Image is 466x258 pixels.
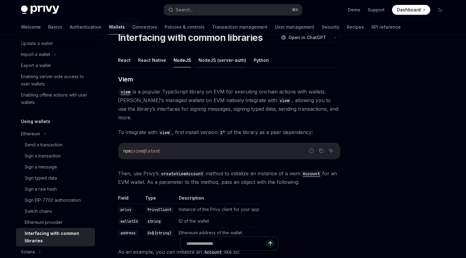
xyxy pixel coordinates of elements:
div: Sign typed data [25,174,57,182]
th: Description [176,195,260,204]
a: Sign typed data [16,173,95,184]
button: Search...⌘K [164,4,302,15]
img: dark logo [21,6,59,14]
code: 2^ [218,129,227,136]
button: React Native [138,53,166,67]
a: Dashboard [392,5,430,15]
div: Export a wallet [21,62,51,69]
div: Ethereum [21,130,40,137]
a: User management [275,20,314,34]
div: Enabling server-side access to user wallets [21,73,91,88]
code: createViemAccount [159,170,206,177]
a: Export a wallet [16,60,95,71]
a: Sign EIP-7702 authorization [16,195,95,206]
div: Sign a message [25,163,57,171]
th: Field [118,195,143,204]
code: address [118,230,138,236]
div: Sign EIP-7702 authorization [25,196,81,204]
a: Enabling offline actions with user wallets [16,89,95,108]
button: NodeJS [174,53,191,67]
a: Ethereum provider [16,217,95,228]
td: ID of the wallet. [176,216,260,227]
button: NodeJS (server-auth) [198,53,246,67]
a: Switch chains [16,206,95,217]
button: Ask AI [327,147,335,155]
code: privy [118,207,134,213]
a: Connectors [132,20,157,34]
button: Report incorrect code [307,147,315,155]
button: Copy the contents from the code block [317,147,325,155]
span: is a popular TypeScript library on EVM for executing onchain actions with wallets. [PERSON_NAME]’... [118,87,340,122]
div: Send a transaction [25,141,63,149]
td: Ethereum address of the wallet. [176,227,260,239]
code: viem [277,97,292,104]
h1: Interfacing with common libraries [118,32,263,43]
h5: Using wallets [21,118,50,125]
span: ⌘ K [292,7,298,12]
div: Sign a raw hash [25,185,57,193]
a: Transaction management [212,20,268,34]
span: Dashboard [397,7,421,13]
a: Policies & controls [165,20,205,34]
button: Open in ChatGPT [277,32,330,43]
a: Demo [348,7,360,13]
a: Authentication [70,20,101,34]
a: API reference [371,20,401,34]
a: Enabling server-side access to user wallets [16,71,95,89]
span: To integrate with , first install version of the library as a peer dependency: [118,128,340,137]
span: i [131,148,133,154]
a: Support [368,7,385,13]
a: Sign a raw hash [16,184,95,195]
span: Then, use Privy’s method to initialize an instance of a viem for an EVM wallet. As a parameter to... [118,169,340,186]
a: Send a transaction [16,139,95,150]
code: string [145,218,163,224]
div: Solana [21,248,35,256]
a: Security [322,20,339,34]
div: Interfacing with common libraries [25,230,91,244]
div: Sign a transaction [25,152,61,160]
span: Viem [118,75,133,84]
a: Interfacing with common libraries [16,228,95,246]
code: walletId [118,218,140,224]
div: Search... [176,6,193,14]
span: viem@latest [133,148,160,154]
span: Open in ChatGPT [288,34,326,41]
button: React [118,53,131,67]
button: Send message [266,239,275,248]
code: PrivyClient [145,207,174,213]
button: Toggle dark mode [435,5,445,15]
span: npm [123,148,131,154]
a: Sign a transaction [16,150,95,161]
a: Sign a message [16,161,95,173]
a: Recipes [347,20,364,34]
a: Account [300,170,322,177]
div: Ethereum provider [25,219,63,226]
a: viem [118,89,133,95]
button: Python [254,53,269,67]
div: Import a wallet [21,51,50,58]
th: Type [143,195,176,204]
a: Wallets [109,20,125,34]
code: viem [157,129,172,136]
div: Switch chains [25,208,52,215]
div: Enabling offline actions with user wallets [21,91,91,106]
code: 0x${string} [145,230,174,236]
a: Welcome [21,20,41,34]
td: Instance of the Privy client for your app. [176,204,260,216]
a: Basics [48,20,62,34]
